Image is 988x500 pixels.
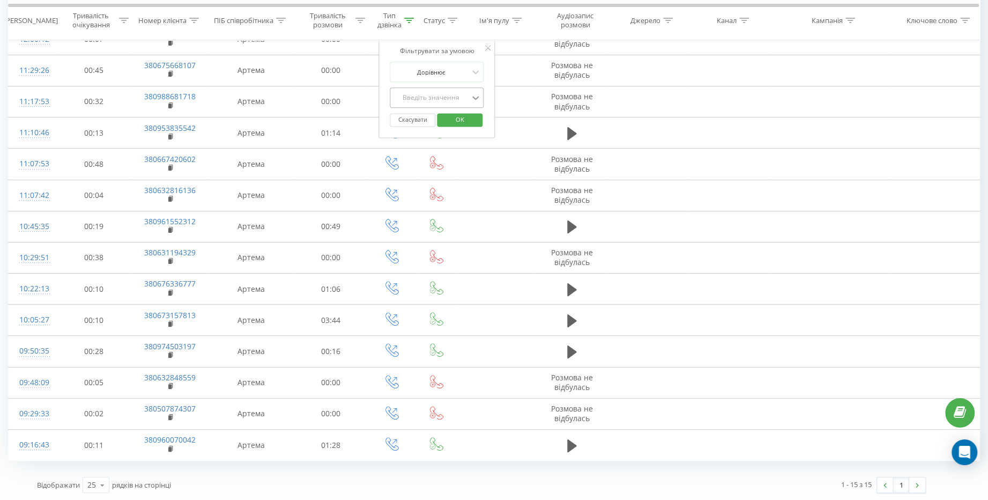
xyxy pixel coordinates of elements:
[293,149,368,180] td: 00:00
[717,16,737,25] div: Канал
[144,216,196,226] a: 380961552312
[144,154,196,164] a: 380667420602
[293,86,368,117] td: 00:00
[56,336,131,367] td: 00:28
[293,274,368,305] td: 01:06
[144,341,196,351] a: 380974503197
[479,16,509,25] div: Ім'я пулу
[19,310,46,330] div: 10:05:27
[66,11,116,30] div: Тривалість очікування
[144,185,196,195] a: 380632816136
[907,16,957,25] div: Ключове слово
[56,430,131,461] td: 00:11
[19,91,46,112] div: 11:17:53
[293,55,368,86] td: 00:00
[144,372,196,383] a: 380632848559
[390,46,484,56] div: Фільтрувати за умовою
[812,16,843,25] div: Кампанія
[893,477,909,492] a: 1
[293,117,368,149] td: 01:14
[551,372,593,392] span: Розмова не відбулась
[19,372,46,393] div: 09:48:09
[56,55,131,86] td: 00:45
[293,242,368,273] td: 00:00
[546,11,605,30] div: Аудіозапис розмови
[144,435,196,445] a: 380960070042
[138,16,187,25] div: Номер клієнта
[209,55,293,86] td: Артема
[209,305,293,336] td: Артема
[144,247,196,258] a: 380631194329
[144,91,196,101] a: 380988681718
[293,336,368,367] td: 00:16
[19,403,46,424] div: 09:29:33
[209,117,293,149] td: Артема
[209,242,293,273] td: Артема
[56,149,131,180] td: 00:48
[19,122,46,143] div: 11:10:46
[393,93,469,102] div: Введіть значення
[293,367,368,398] td: 00:00
[19,435,46,455] div: 09:16:43
[293,305,368,336] td: 03:44
[209,180,293,211] td: Артема
[19,153,46,174] div: 11:07:53
[56,367,131,398] td: 00:05
[87,480,96,490] div: 25
[303,11,353,30] div: Тривалість розмови
[841,479,872,490] div: 1 - 15 з 15
[56,211,131,242] td: 00:19
[19,60,46,81] div: 11:29:26
[293,430,368,461] td: 01:28
[56,305,131,336] td: 00:10
[112,480,171,490] span: рядків на сторінці
[551,247,593,267] span: Розмова не відбулась
[209,367,293,398] td: Артема
[56,180,131,211] td: 00:04
[19,278,46,299] div: 10:22:13
[19,247,46,268] div: 10:29:51
[209,86,293,117] td: Артема
[214,16,273,25] div: ПІБ співробітника
[19,341,46,362] div: 09:50:35
[551,185,593,205] span: Розмова не відбулась
[209,398,293,429] td: Артема
[424,16,445,25] div: Статус
[4,16,58,25] div: [PERSON_NAME]
[209,336,293,367] td: Артема
[293,180,368,211] td: 00:00
[209,430,293,461] td: Артема
[551,403,593,423] span: Розмова не відбулась
[56,117,131,149] td: 00:13
[209,274,293,305] td: Артема
[56,398,131,429] td: 00:02
[209,211,293,242] td: Артема
[551,154,593,174] span: Розмова не відбулась
[209,149,293,180] td: Артема
[377,11,402,30] div: Тип дзвінка
[551,60,593,80] span: Розмова не відбулась
[144,310,196,320] a: 380673157813
[56,274,131,305] td: 00:10
[437,113,482,127] button: OK
[19,216,46,237] div: 10:45:35
[56,86,131,117] td: 00:32
[144,60,196,70] a: 380675668107
[551,91,593,111] span: Розмова не відбулась
[630,16,660,25] div: Джерело
[293,398,368,429] td: 00:00
[19,185,46,206] div: 11:07:42
[144,278,196,289] a: 380676336777
[390,113,435,127] button: Скасувати
[444,111,474,128] span: OK
[952,439,977,465] div: Open Intercom Messenger
[37,480,80,490] span: Відображати
[144,123,196,133] a: 380953835542
[144,403,196,414] a: 380507874307
[293,211,368,242] td: 00:49
[56,242,131,273] td: 00:38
